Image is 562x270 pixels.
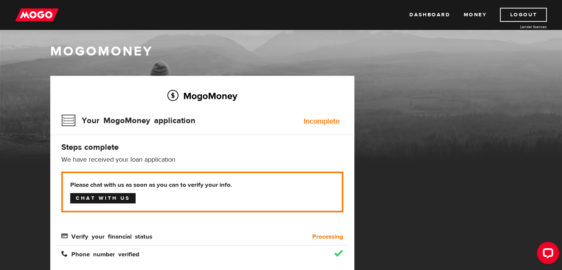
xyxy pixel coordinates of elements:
h2: MogoMoney [61,88,343,104]
b: Please chat with us as soon as you can to verify your info. [70,180,334,189]
h4: Steps complete [61,142,343,152]
a: Lender licences [491,24,547,30]
b: Processing [312,232,343,241]
a: Chat with us [70,193,136,203]
h1: MogoMoney [50,44,512,59]
span: Verify your financial status [61,233,152,239]
a: Dashboard [409,8,450,22]
img: mogo_logo-11ee424be714fa7cbb0f0f49df9e16ec.png [15,8,59,22]
span: Phone number verified [61,250,139,257]
a: Money [463,8,487,22]
h3: Your MogoMoney application [61,111,195,130]
p: We have received your loan application [61,155,343,164]
a: Logout [500,8,547,22]
iframe: LiveChat chat widget [531,239,562,270]
div: Incomplete [304,118,340,125]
